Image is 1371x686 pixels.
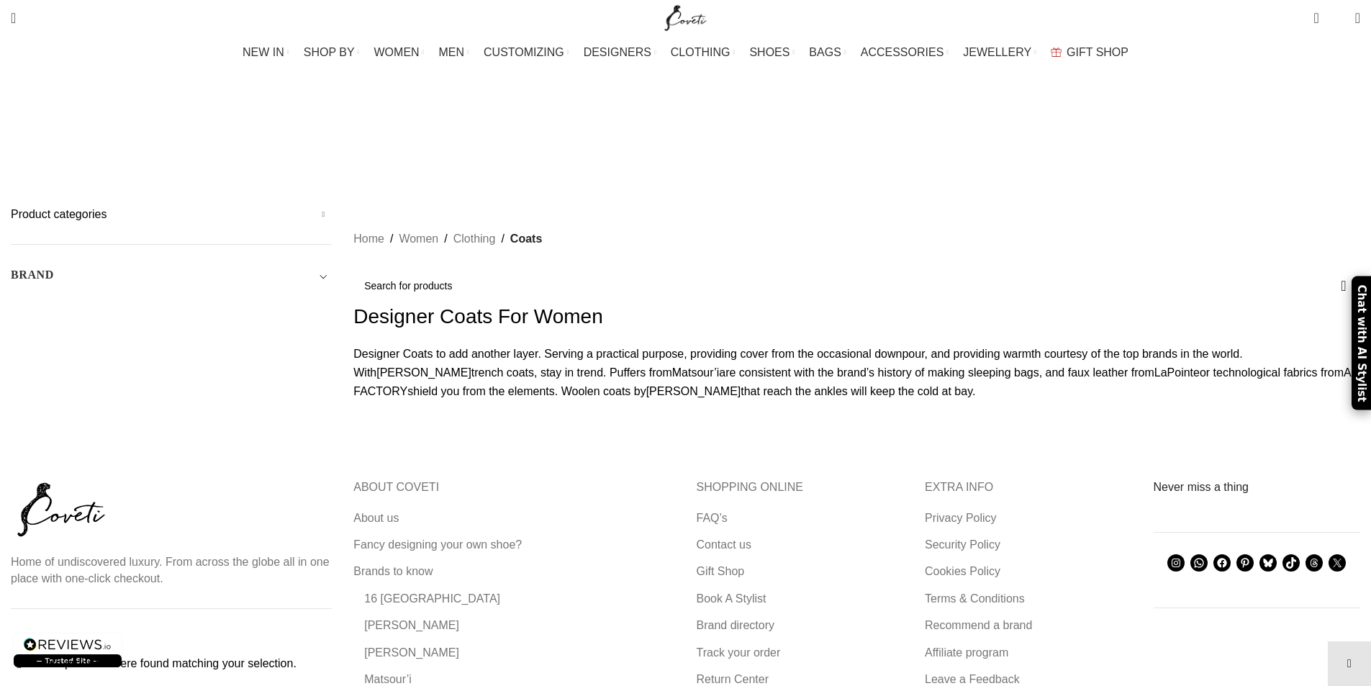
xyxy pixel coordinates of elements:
[925,537,1002,553] a: Security Policy
[697,618,777,633] a: Brand directory
[399,230,438,248] a: Women
[664,139,713,153] span: Sweater
[697,479,904,495] h5: SHOPPING ONLINE
[1330,4,1344,32] div: My Wishlist
[925,479,1132,495] h5: EXTRA INFO
[1154,479,1361,495] h3: Never miss a thing
[353,510,400,526] a: About us
[672,366,720,379] a: Matsour’i
[376,366,471,379] a: [PERSON_NAME]
[861,45,944,59] span: ACCESSORIES
[809,38,846,67] a: BAGS
[484,38,569,67] a: CUSTOMIZING
[11,479,112,540] img: coveti-black-logo_ueqiqk.png
[829,139,886,153] span: Vest Coat
[304,45,355,59] span: SHOP BY
[735,139,807,153] span: Trench Coat
[11,631,125,670] img: reviews-trust-logo-2.png
[925,510,998,526] a: Privacy Policy
[4,38,1367,67] div: Main navigation
[925,564,1002,579] a: Cookies Policy
[1333,14,1344,25] span: 0
[353,302,1360,330] h1: Designer Coats For Women
[353,269,1360,302] input: Search
[671,38,736,67] a: CLOTHING
[963,38,1036,67] a: JEWELLERY
[749,38,795,67] a: SHOES
[11,267,54,283] h5: BRAND
[809,45,841,59] span: BAGS
[243,45,284,59] span: NEW IN
[584,45,651,59] span: DESIGNERS
[11,266,332,292] div: Toggle filter
[661,11,710,23] a: Site logo
[671,45,730,59] span: CLOTHING
[584,38,656,67] a: DESIGNERS
[861,38,949,67] a: ACCESSORIES
[697,510,729,526] a: FAQ’s
[353,366,1358,397] a: AZ FACTORY
[1067,45,1128,59] span: GIFT SHOP
[353,564,434,579] a: Brands to know
[565,139,643,153] span: Leather Coat
[697,591,768,607] a: Book A Stylist
[925,618,1033,633] a: Recommend a brand
[353,230,542,248] nav: Breadcrumb
[243,38,289,67] a: NEW IN
[453,230,496,248] a: Clothing
[510,230,542,248] span: Coats
[1154,366,1200,379] a: LaPointe
[608,87,644,116] a: Go back
[735,128,807,163] a: Trench Coat
[646,385,741,397] a: [PERSON_NAME]
[353,230,384,248] a: Home
[697,537,753,553] a: Contact us
[439,38,469,67] a: MEN
[925,591,1026,607] a: Terms & Conditions
[1306,4,1326,32] a: 0
[11,554,332,587] p: Home of undiscovered luxury. From across the globe all in one place with one-click checkout.
[4,4,23,32] a: Search
[749,45,789,59] span: SHOES
[963,45,1031,59] span: JEWELLERY
[664,128,713,163] a: Sweater
[439,45,465,59] span: MEN
[1051,38,1128,67] a: GIFT SHOP
[353,537,523,553] a: Fancy designing your own shoe?
[485,139,543,153] span: Fur Coats
[353,345,1360,400] p: Designer Coats to add another layer. Serving a practical purpose, providing cover from the occasi...
[484,45,564,59] span: CUSTOMIZING
[374,38,425,67] a: WOMEN
[1051,48,1062,57] img: GiftBag
[353,479,674,495] h5: ABOUT COVETI
[374,45,420,59] span: WOMEN
[304,38,360,67] a: SHOP BY
[644,83,727,121] h1: Coats
[364,591,502,607] a: 16 [GEOGRAPHIC_DATA]
[565,128,643,163] a: Leather Coat
[829,128,886,163] a: Vest Coat
[364,618,461,633] a: [PERSON_NAME]
[11,207,332,222] h5: Product categories
[485,128,543,163] a: Fur Coats
[697,564,746,579] a: Gift Shop
[1315,7,1326,18] span: 0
